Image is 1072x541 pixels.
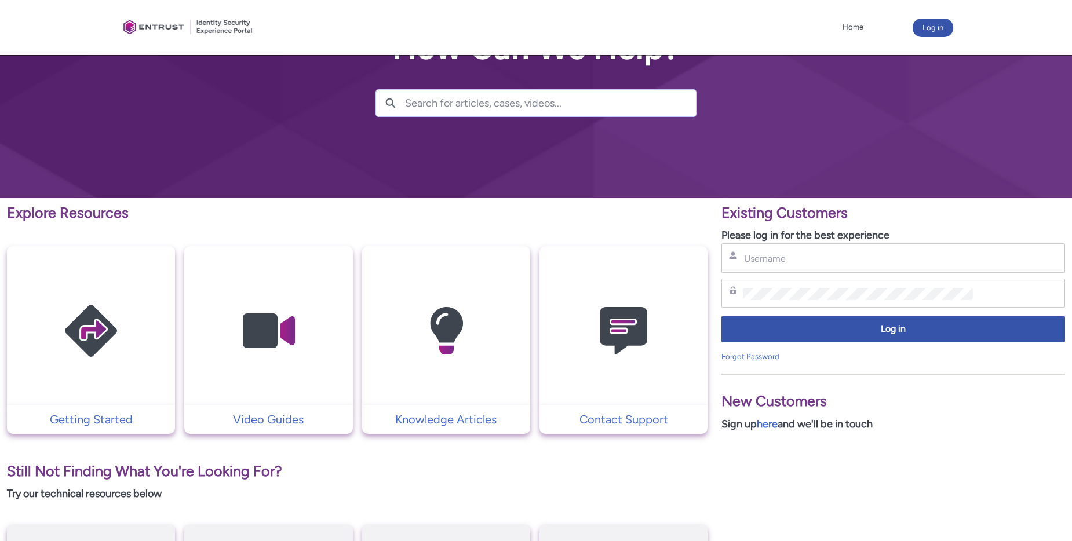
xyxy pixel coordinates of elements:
[7,411,175,428] a: Getting Started
[721,228,1065,243] p: Please log in for the best experience
[757,418,778,430] a: here
[743,253,973,265] input: Username
[375,30,697,66] h2: How Can We Help?
[539,411,708,428] a: Contact Support
[545,411,702,428] p: Contact Support
[184,411,352,428] a: Video Guides
[213,269,323,393] img: Video Guides
[721,416,1065,432] p: Sign up and we'll be in touch
[7,202,708,224] p: Explore Resources
[391,269,501,393] img: Knowledge Articles
[36,269,146,393] img: Getting Started
[376,90,405,116] button: Search
[721,352,779,361] a: Forgot Password
[729,323,1058,336] span: Log in
[405,90,696,116] input: Search for articles, cases, videos...
[13,411,169,428] p: Getting Started
[368,411,524,428] p: Knowledge Articles
[913,19,953,37] button: Log in
[568,269,679,393] img: Contact Support
[721,390,1065,412] p: New Customers
[721,316,1065,342] button: Log in
[840,19,866,36] a: Home
[362,411,530,428] a: Knowledge Articles
[721,202,1065,224] p: Existing Customers
[7,460,708,482] p: Still Not Finding What You're Looking For?
[190,411,347,428] p: Video Guides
